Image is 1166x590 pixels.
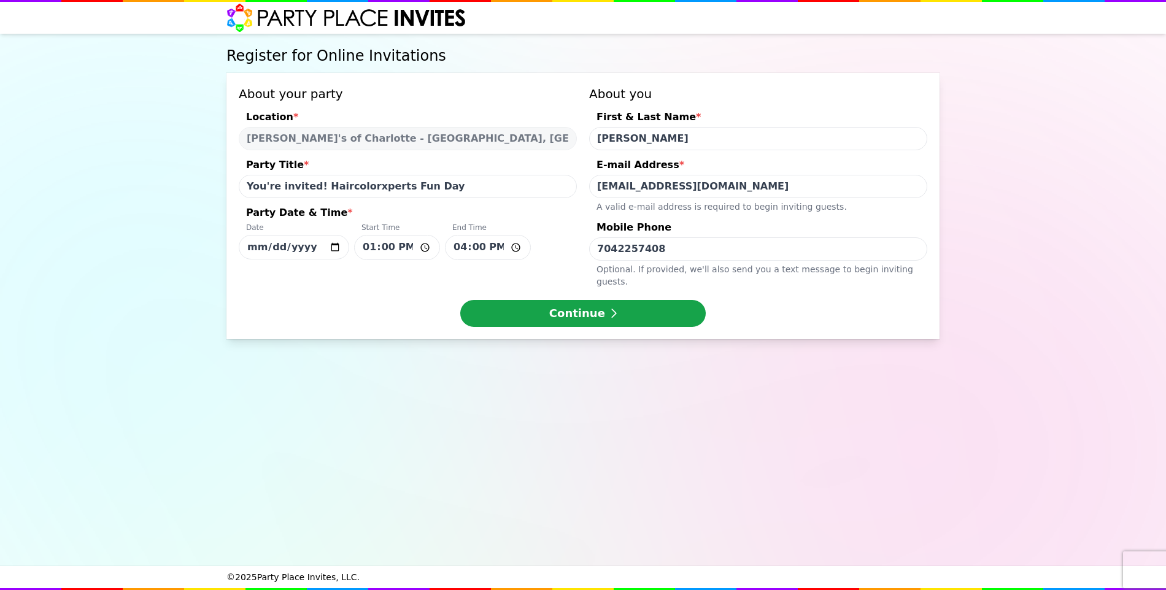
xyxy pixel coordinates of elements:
div: Start Time [354,223,440,235]
div: Date [239,223,349,235]
h3: About you [589,85,927,102]
div: A valid e-mail address is required to begin inviting guests. [589,198,927,213]
img: Party Place Invites [226,3,466,33]
div: Party Date & Time [239,205,577,223]
input: E-mail Address*A valid e-mail address is required to begin inviting guests. [589,175,927,198]
div: First & Last Name [589,110,927,127]
input: Mobile PhoneOptional. If provided, we'll also send you a text message to begin inviting guests. [589,237,927,261]
div: © 2025 Party Place Invites, LLC. [226,566,940,588]
input: Party Date & Time*DateStart TimeEnd Time [354,235,440,260]
button: Continue [460,300,706,327]
div: Location [239,110,577,127]
input: Party Title* [239,175,577,198]
div: End Time [445,223,531,235]
input: Party Date & Time*DateStart TimeEnd Time [239,235,349,259]
div: Mobile Phone [589,220,927,237]
input: First & Last Name* [589,127,927,150]
h1: Register for Online Invitations [226,46,940,66]
h3: About your party [239,85,577,102]
div: Optional. If provided, we ' ll also send you a text message to begin inviting guests. [589,261,927,288]
div: E-mail Address [589,158,927,175]
input: Party Date & Time*DateStart TimeEnd Time [445,235,531,260]
div: Party Title [239,158,577,175]
select: Location* [239,127,577,150]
